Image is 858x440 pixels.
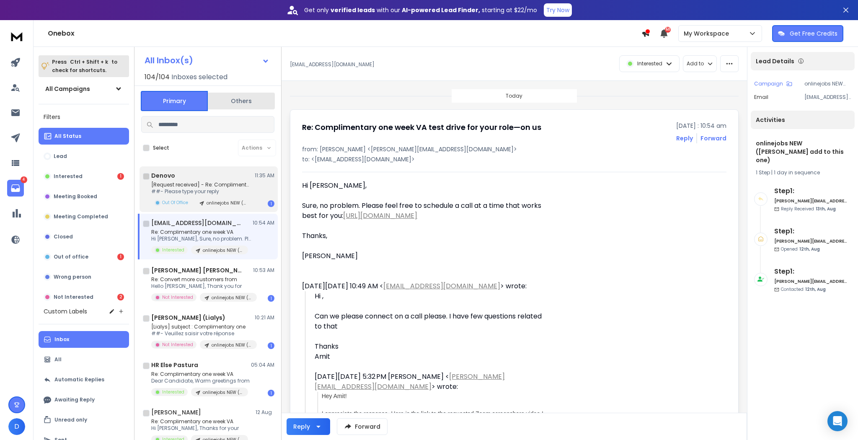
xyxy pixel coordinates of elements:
[676,134,693,142] button: Reply
[151,181,252,188] p: [Request received] - Re: Complimentary
[781,206,836,212] p: Reply Received
[665,27,671,33] span: 50
[151,229,252,236] p: Re: Complimentary one week VA
[39,80,129,97] button: All Campaigns
[54,356,62,363] p: All
[315,372,505,391] a: [PERSON_NAME][EMAIL_ADDRESS][DOMAIN_NAME]
[48,28,641,39] h1: Onebox
[54,233,73,240] p: Closed
[315,311,547,331] div: Can we please connect on a call please. I have few questions related to that
[207,200,247,206] p: onlinejobs NEW ([PERSON_NAME] add to this one)
[54,294,93,300] p: Not Interested
[253,267,274,274] p: 10:53 AM
[69,57,109,67] span: Ctrl + Shift + k
[54,274,91,280] p: Wrong person
[8,418,25,435] button: D
[402,6,480,14] strong: AI-powered Lead Finder,
[804,94,851,101] p: [EMAIL_ADDRESS][DOMAIN_NAME]
[315,372,547,392] div: [DATE][DATE] 5:32 PM [PERSON_NAME] < > wrote:
[684,29,732,38] p: My Workspace
[774,169,820,176] span: 1 day in sequence
[816,206,836,212] span: 13th, Aug
[162,294,193,300] p: Not Interested
[138,52,276,69] button: All Inbox(s)
[804,80,851,87] p: onlinejobs NEW ([PERSON_NAME] add to this one)
[39,391,129,408] button: Awaiting Reply
[774,267,848,277] h6: Step 1 :
[39,188,129,205] button: Meeting Booked
[774,186,848,196] h6: Step 1 :
[171,72,227,82] h3: Inboxes selected
[39,351,129,368] button: All
[302,251,547,261] div: [PERSON_NAME]
[637,60,662,67] p: Interested
[212,295,252,301] p: onlinejobs NEW ([PERSON_NAME] add to this one)
[39,371,129,388] button: Automatic Replies
[268,295,274,302] div: 1
[383,281,500,291] a: [EMAIL_ADDRESS][DOMAIN_NAME]
[151,188,252,195] p: ##- Please type your reply
[162,199,188,206] p: Out Of Office
[302,281,547,291] div: [DATE][DATE] 10:49 AM < > wrote:
[253,220,274,226] p: 10:54 AM
[304,6,537,14] p: Get only with our starting at $22/mo
[39,331,129,348] button: Inbox
[255,172,274,179] p: 11:35 AM
[203,389,243,396] p: onlinejobs NEW ([PERSON_NAME] add to this one)
[805,286,826,292] span: 12th, Aug
[322,393,347,399] span: Hey Amit!
[54,193,97,200] p: Meeting Booked
[754,94,768,101] p: Email
[151,361,198,369] h1: HR Else Pastura
[754,80,792,87] button: Campaign
[255,314,274,321] p: 10:21 AM
[751,111,855,129] div: Activities
[44,307,87,316] h3: Custom Labels
[756,169,850,176] div: |
[39,128,129,145] button: All Status
[268,200,274,207] div: 1
[268,342,274,349] div: 1
[315,352,547,362] div: Amit
[544,3,572,17] button: Try Now
[315,291,547,362] div: Hi ,
[700,134,726,142] div: Forward
[117,294,124,300] div: 2
[117,254,124,260] div: 1
[54,133,81,140] p: All Status
[54,254,88,260] p: Out of office
[251,362,274,368] p: 05:04 AM
[322,410,545,426] span: I appreciate the response. Here is the link to the requested Zoom screenshare video I just record...
[756,57,794,65] p: Lead Details
[151,266,243,274] h1: [PERSON_NAME] [PERSON_NAME]
[151,219,243,227] h1: [EMAIL_ADDRESS][DOMAIN_NAME]
[151,276,252,283] p: Re: Convert more customers from
[676,122,726,130] p: [DATE] : 10:54 am
[54,173,83,180] p: Interested
[39,289,129,305] button: Not Interested2
[39,208,129,225] button: Meeting Completed
[151,171,175,180] h1: Denovo
[39,412,129,428] button: Unread only
[39,148,129,165] button: Lead
[302,155,726,163] p: to: <[EMAIL_ADDRESS][DOMAIN_NAME]>
[302,201,547,221] div: Sure, no problem. Please feel free to schedule a call at a time that works best for you:
[781,246,820,252] p: Opened
[799,246,820,252] span: 12th, Aug
[203,247,243,254] p: onlinejobs NEW ([PERSON_NAME] add to this one)
[21,176,27,183] p: 4
[774,278,848,285] h6: [PERSON_NAME][EMAIL_ADDRESS][DOMAIN_NAME]
[151,408,201,417] h1: [PERSON_NAME]
[774,226,848,236] h6: Step 1 :
[151,313,225,322] h1: [PERSON_NAME] (Lialys)
[39,168,129,185] button: Interested1
[774,238,848,244] h6: [PERSON_NAME][EMAIL_ADDRESS][DOMAIN_NAME]
[315,342,547,352] div: Thanks
[151,324,252,330] p: [Lialys] subject : Complimentary one
[151,330,252,337] p: ##- Veuillez saisir votre réponse
[117,173,124,180] div: 1
[162,389,184,395] p: Interested
[54,213,108,220] p: Meeting Completed
[52,58,117,75] p: Press to check for shortcuts.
